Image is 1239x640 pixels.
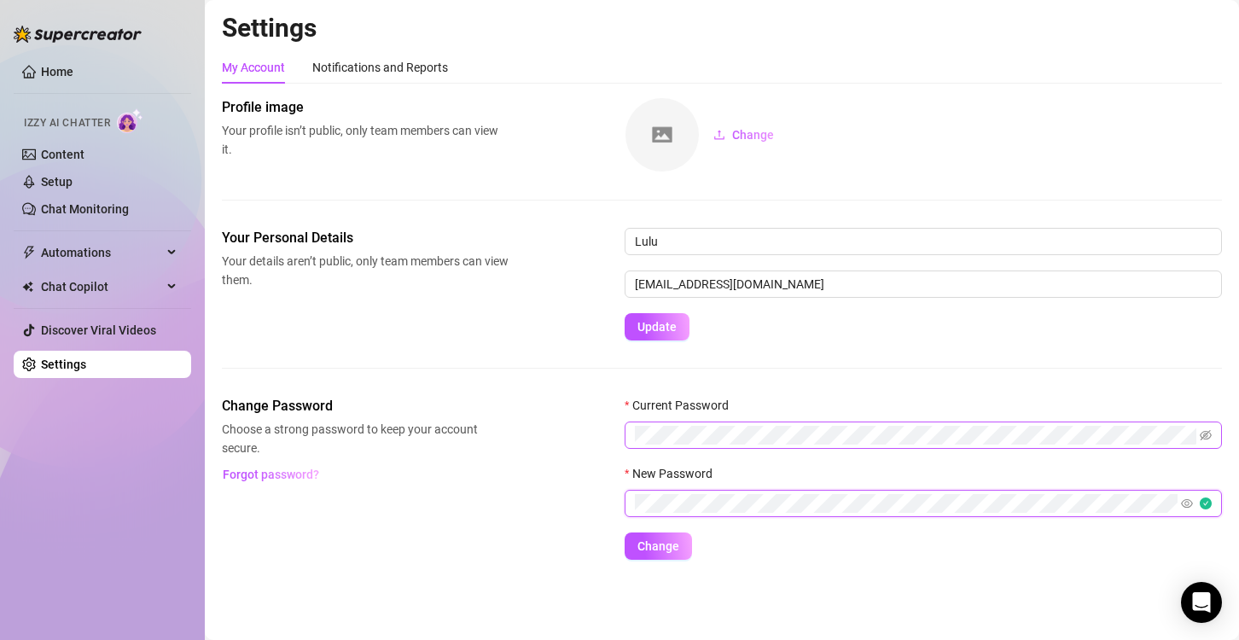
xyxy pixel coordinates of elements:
span: Profile image [222,97,509,118]
span: Your Personal Details [222,228,509,248]
span: Chat Copilot [41,273,162,300]
span: eye [1181,497,1193,509]
img: logo-BBDzfeDw.svg [14,26,142,43]
div: Notifications and Reports [312,58,448,77]
label: Current Password [625,396,740,415]
a: Discover Viral Videos [41,323,156,337]
a: Setup [41,175,73,189]
span: upload [713,129,725,141]
span: Automations [41,239,162,266]
button: Update [625,313,689,340]
span: Change [637,539,679,553]
img: AI Chatter [117,108,143,133]
span: Izzy AI Chatter [24,115,110,131]
span: Change [732,128,774,142]
div: My Account [222,58,285,77]
img: Chat Copilot [22,281,33,293]
label: New Password [625,464,724,483]
a: Home [41,65,73,79]
span: Choose a strong password to keep your account secure. [222,420,509,457]
button: Forgot password? [222,461,319,488]
button: Change [625,532,692,560]
input: New Password [635,494,1178,513]
button: Change [700,121,788,148]
span: Change Password [222,396,509,416]
input: Enter name [625,228,1222,255]
div: Open Intercom Messenger [1181,582,1222,623]
span: eye-invisible [1200,429,1212,441]
img: square-placeholder.png [625,98,699,172]
h2: Settings [222,12,1222,44]
a: Content [41,148,84,161]
span: thunderbolt [22,246,36,259]
span: Your profile isn’t public, only team members can view it. [222,121,509,159]
input: Enter new email [625,271,1222,298]
a: Settings [41,358,86,371]
input: Current Password [635,426,1196,445]
span: Your details aren’t public, only team members can view them. [222,252,509,289]
a: Chat Monitoring [41,202,129,216]
span: Forgot password? [223,468,319,481]
span: Update [637,320,677,334]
